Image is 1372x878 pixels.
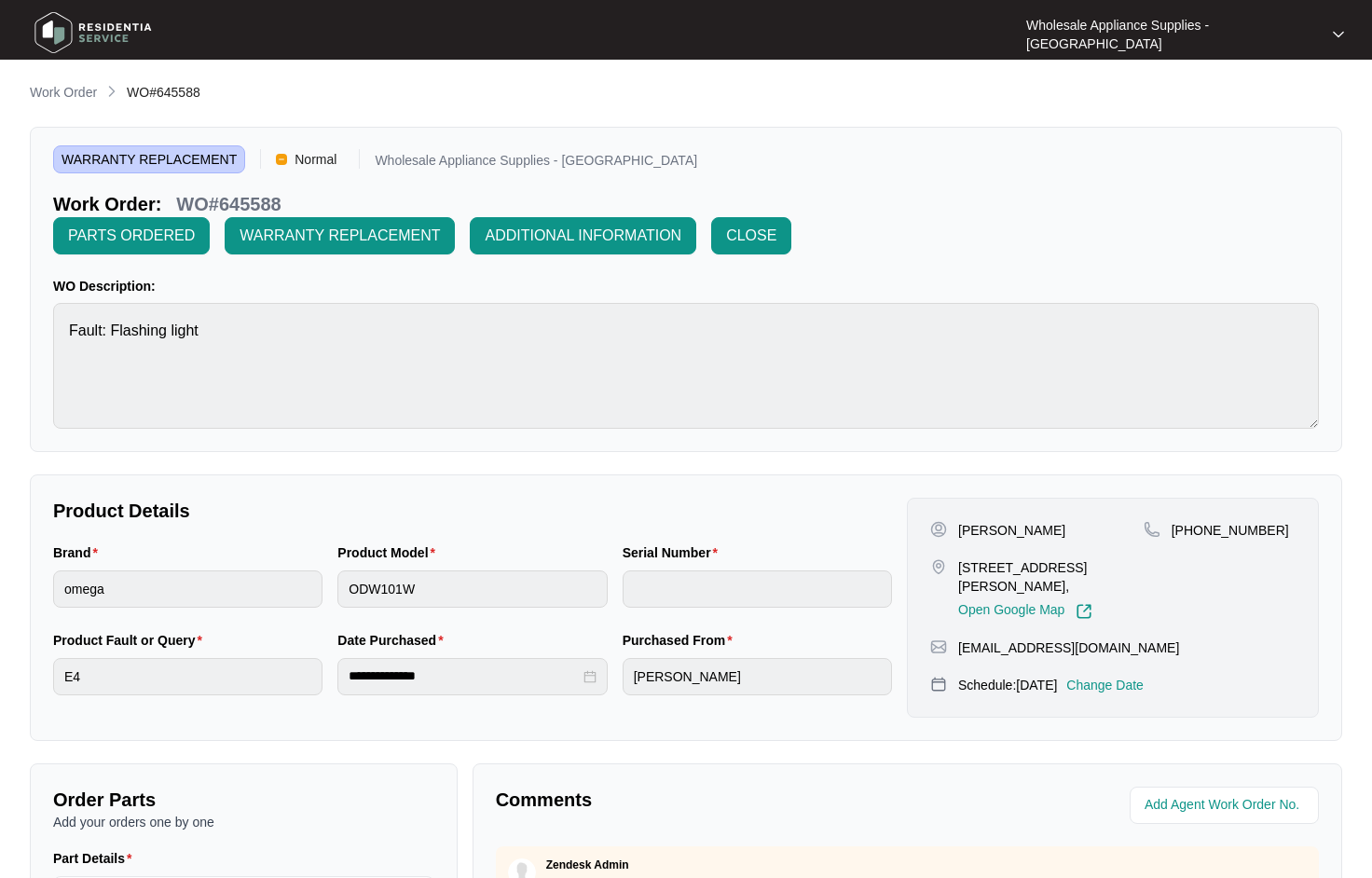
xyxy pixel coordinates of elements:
p: Wholesale Appliance Supplies - [GEOGRAPHIC_DATA] [375,154,697,173]
p: [STREET_ADDRESS][PERSON_NAME], [958,558,1144,596]
input: Product Model [337,570,607,608]
img: residentia service logo [28,5,158,61]
img: chevron-right [104,84,119,99]
input: Product Fault or Query [53,658,322,695]
img: user-pin [930,521,947,538]
p: Work Order [30,83,97,102]
a: Work Order [26,83,101,103]
img: Link-External [1076,603,1092,620]
p: Change Date [1066,676,1144,694]
span: PARTS ORDERED [68,225,195,247]
p: [EMAIL_ADDRESS][DOMAIN_NAME] [958,638,1179,657]
span: Normal [287,145,344,173]
img: dropdown arrow [1333,30,1344,39]
p: WO Description: [53,277,1319,295]
p: Wholesale Appliance Supplies - [GEOGRAPHIC_DATA] [1026,16,1316,53]
label: Brand [53,543,105,562]
p: [PHONE_NUMBER] [1172,521,1289,540]
label: Date Purchased [337,631,450,650]
input: Brand [53,570,322,608]
p: Zendesk Admin [546,857,629,872]
p: Comments [496,787,895,813]
img: map-pin [930,638,947,655]
p: Product Details [53,498,892,524]
img: map-pin [930,558,947,575]
img: map-pin [1144,521,1160,538]
button: PARTS ORDERED [53,217,210,254]
img: Vercel Logo [276,154,287,165]
span: WO#645588 [127,85,200,100]
input: Add Agent Work Order No. [1145,794,1308,816]
label: Product Model [337,543,443,562]
p: WO#645588 [176,191,281,217]
label: Purchased From [623,631,740,650]
p: Schedule: [DATE] [958,676,1057,694]
input: Date Purchased [349,666,579,686]
p: [PERSON_NAME] [958,521,1065,540]
button: ADDITIONAL INFORMATION [470,217,696,254]
input: Serial Number [623,570,892,608]
label: Serial Number [623,543,725,562]
label: Product Fault or Query [53,631,210,650]
label: Part Details [53,849,140,868]
img: map-pin [930,676,947,693]
button: CLOSE [711,217,791,254]
span: WARRANTY REPLACEMENT [240,225,440,247]
a: Open Google Map [958,603,1092,620]
textarea: Fault: Flashing light [53,303,1319,429]
span: ADDITIONAL INFORMATION [485,225,681,247]
p: Add your orders one by one [53,813,434,831]
p: Order Parts [53,787,434,813]
button: WARRANTY REPLACEMENT [225,217,455,254]
span: CLOSE [726,225,776,247]
p: Work Order: [53,191,161,217]
span: WARRANTY REPLACEMENT [53,145,245,173]
input: Purchased From [623,658,892,695]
